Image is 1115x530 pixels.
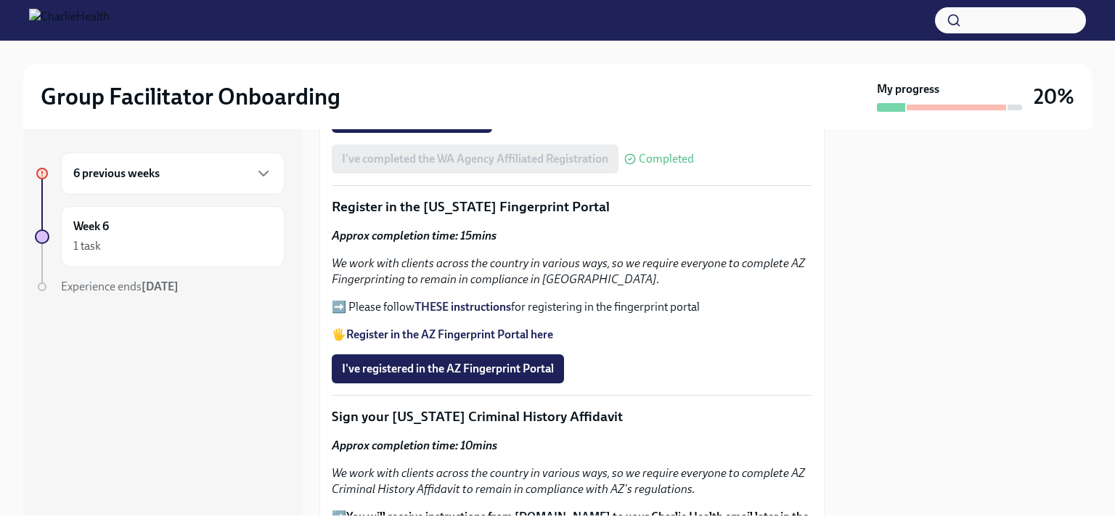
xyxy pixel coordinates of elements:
div: 1 task [73,238,101,254]
div: 6 previous weeks [61,152,285,195]
img: CharlieHealth [29,9,110,32]
a: Week 61 task [35,206,285,267]
em: We work with clients across the country in various ways, so we require everyone to complete AZ Cr... [332,466,805,496]
p: Sign your [US_STATE] Criminal History Affidavit [332,407,812,426]
span: Completed [639,153,694,165]
button: I've registered in the AZ Fingerprint Portal [332,354,564,383]
strong: Approx completion time: 10mins [332,439,497,452]
span: Experience ends [61,280,179,293]
p: ➡️ Please follow for registering in the fingerprint portal [332,299,812,315]
h2: Group Facilitator Onboarding [41,82,340,111]
em: We work with clients across the country in various ways, so we require everyone to complete AZ Fi... [332,256,805,286]
span: I've registered in the AZ Fingerprint Portal [342,362,554,376]
a: Register in the AZ Fingerprint Portal here [346,327,553,341]
strong: [DATE] [142,280,179,293]
strong: My progress [877,81,939,97]
a: THESE instructions [414,300,511,314]
p: 🖐️ [332,327,812,343]
strong: Approx completion time: 15mins [332,229,497,242]
h6: Week 6 [73,219,109,235]
h3: 20% [1034,83,1074,110]
h6: 6 previous weeks [73,166,160,182]
p: Register in the [US_STATE] Fingerprint Portal [332,197,812,216]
